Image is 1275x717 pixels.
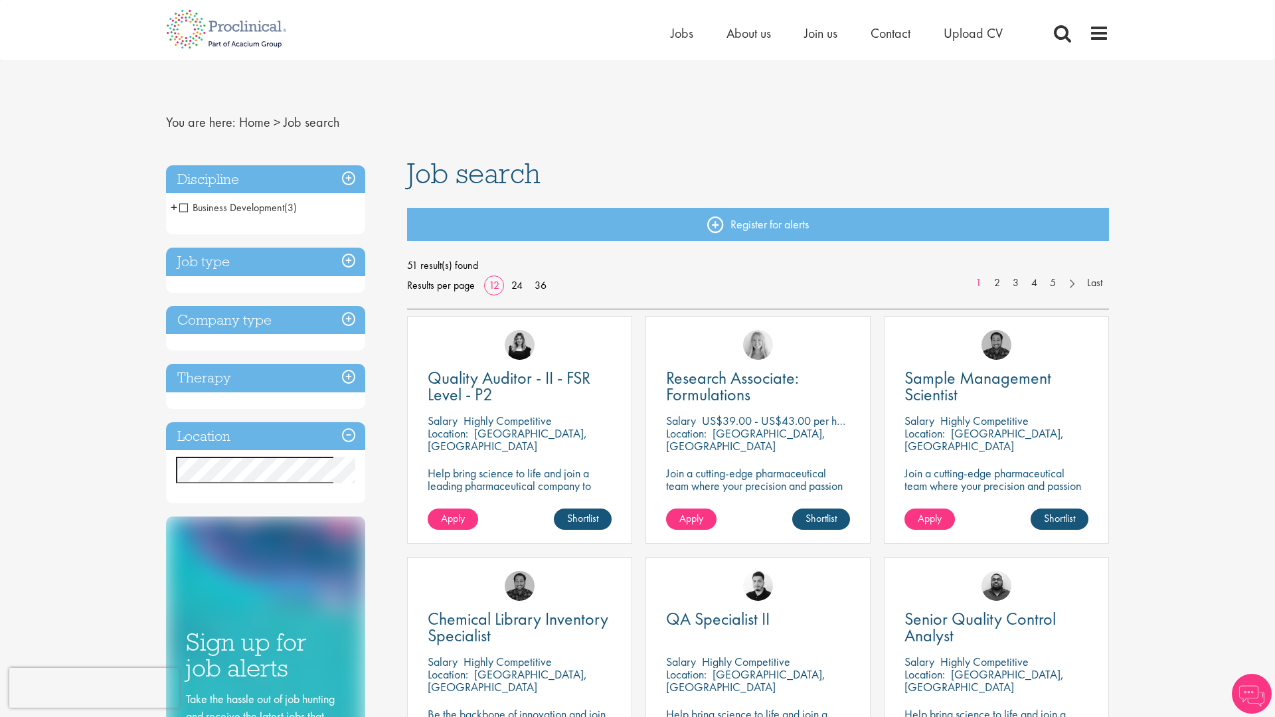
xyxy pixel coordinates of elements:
[666,667,825,694] p: [GEOGRAPHIC_DATA], [GEOGRAPHIC_DATA]
[904,467,1088,517] p: Join a cutting-edge pharmaceutical team where your precision and passion for quality will help sh...
[166,306,365,335] h3: Company type
[284,114,339,131] span: Job search
[186,629,345,680] h3: Sign up for job alerts
[1006,276,1025,291] a: 3
[702,413,851,428] p: US$39.00 - US$43.00 per hour
[981,330,1011,360] img: Mike Raletz
[904,611,1088,644] a: Senior Quality Control Analyst
[428,426,587,453] p: [GEOGRAPHIC_DATA], [GEOGRAPHIC_DATA]
[904,667,1064,694] p: [GEOGRAPHIC_DATA], [GEOGRAPHIC_DATA]
[505,330,535,360] a: Molly Colclough
[904,426,945,441] span: Location:
[671,25,693,42] a: Jobs
[666,426,825,453] p: [GEOGRAPHIC_DATA], [GEOGRAPHIC_DATA]
[940,654,1029,669] p: Highly Competitive
[239,114,270,131] a: breadcrumb link
[507,278,527,292] a: 24
[166,422,365,451] h3: Location
[428,413,458,428] span: Salary
[904,654,934,669] span: Salary
[666,509,717,530] a: Apply
[166,114,236,131] span: You are here:
[918,511,942,525] span: Apply
[940,413,1029,428] p: Highly Competitive
[743,571,773,601] img: Anderson Maldonado
[171,197,177,217] span: +
[179,200,284,214] span: Business Development
[428,607,608,647] span: Chemical Library Inventory Specialist
[1080,276,1109,291] a: Last
[428,426,468,441] span: Location:
[428,667,468,682] span: Location:
[274,114,280,131] span: >
[666,426,707,441] span: Location:
[726,25,771,42] a: About us
[428,370,612,403] a: Quality Auditor - II - FSR Level - P2
[554,509,612,530] a: Shortlist
[904,366,1051,406] span: Sample Management Scientist
[284,200,297,214] span: (3)
[1232,674,1272,714] img: Chatbot
[743,330,773,360] img: Shannon Briggs
[904,509,955,530] a: Apply
[666,667,707,682] span: Location:
[679,511,703,525] span: Apply
[666,607,770,630] span: QA Specialist II
[428,467,612,530] p: Help bring science to life and join a leading pharmaceutical company to play a key role in delive...
[1043,276,1062,291] a: 5
[981,571,1011,601] img: Ashley Bennett
[530,278,551,292] a: 36
[166,248,365,276] h3: Job type
[171,220,177,240] span: +
[792,509,850,530] a: Shortlist
[484,278,504,292] a: 12
[407,256,1110,276] span: 51 result(s) found
[464,654,552,669] p: Highly Competitive
[428,509,478,530] a: Apply
[428,667,587,694] p: [GEOGRAPHIC_DATA], [GEOGRAPHIC_DATA]
[166,364,365,392] h3: Therapy
[871,25,910,42] a: Contact
[1031,509,1088,530] a: Shortlist
[441,511,465,525] span: Apply
[904,413,934,428] span: Salary
[666,467,850,517] p: Join a cutting-edge pharmaceutical team where your precision and passion for quality will help sh...
[464,413,552,428] p: Highly Competitive
[9,668,179,708] iframe: reCAPTCHA
[407,208,1110,241] a: Register for alerts
[944,25,1003,42] a: Upload CV
[987,276,1007,291] a: 2
[666,366,799,406] span: Research Associate: Formulations
[666,370,850,403] a: Research Associate: Formulations
[166,165,365,194] h3: Discipline
[904,426,1064,453] p: [GEOGRAPHIC_DATA], [GEOGRAPHIC_DATA]
[407,155,541,191] span: Job search
[428,611,612,644] a: Chemical Library Inventory Specialist
[969,276,988,291] a: 1
[407,276,475,295] span: Results per page
[428,654,458,669] span: Salary
[666,611,850,627] a: QA Specialist II
[904,607,1056,647] span: Senior Quality Control Analyst
[428,366,590,406] span: Quality Auditor - II - FSR Level - P2
[1025,276,1044,291] a: 4
[179,200,297,214] span: Business Development
[804,25,837,42] a: Join us
[666,413,696,428] span: Salary
[505,571,535,601] img: Mike Raletz
[904,370,1088,403] a: Sample Management Scientist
